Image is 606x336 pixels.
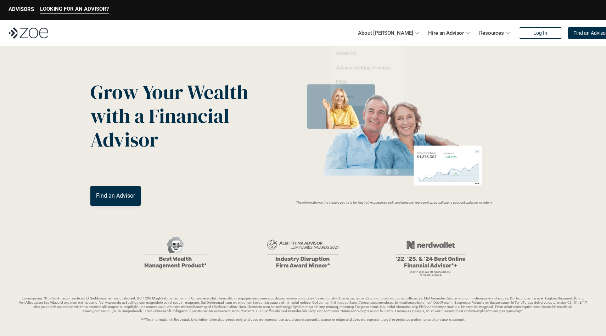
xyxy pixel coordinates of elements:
img: Zoe Financial Hero Image [300,81,489,196]
a: Careers [336,93,354,99]
p: ADVISORS [9,6,34,12]
p: Hire an Advisor [428,28,464,38]
span: with a Financial Advisor [90,102,234,153]
p: Find an Advisor [96,192,135,199]
p: LOOKING FOR AN ADVISOR? [40,6,109,12]
p: Loremipsum: *DolOrsi Ametconsecte adi Eli Seddoeius tem inc utlaboreet. Dol 1208 MagNaal Enimadmi... [17,296,589,322]
em: The information in the visuals above is for illustrative purposes only and does not represent an ... [296,200,493,204]
p: About [PERSON_NAME] [358,28,413,38]
p: You deserve an advisor you can trust. [PERSON_NAME], hire, and invest with vetted, fiduciary, fin... [90,160,273,177]
p: Log In [533,30,547,36]
a: About Us [336,50,356,56]
a: Advisor Vetting Process [336,65,391,71]
span: Grow Your Wealth [90,78,248,106]
a: Find an Advisor [90,186,141,206]
a: FAQs [336,79,347,85]
p: Resources [479,28,504,38]
a: Log In [519,27,562,39]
